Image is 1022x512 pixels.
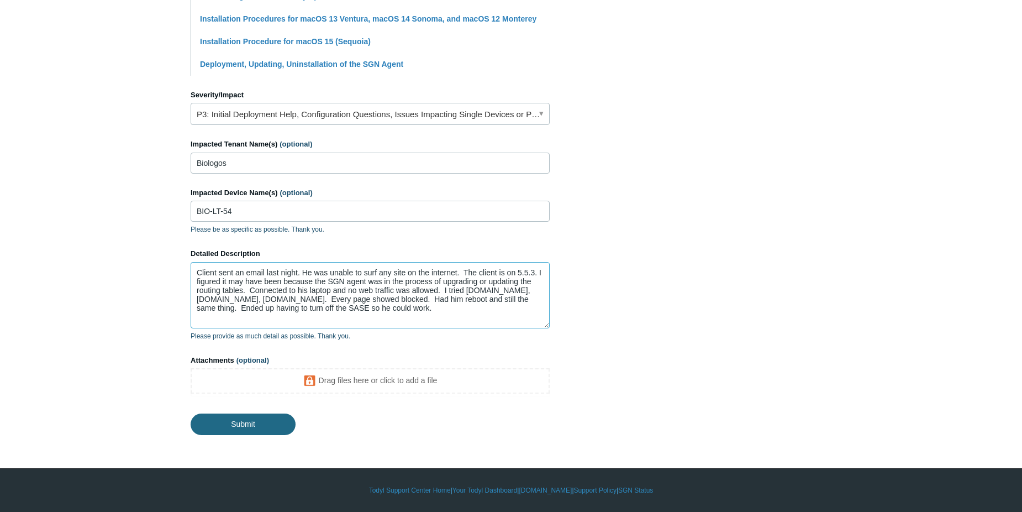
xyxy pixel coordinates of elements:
[191,248,550,259] label: Detailed Description
[191,139,550,150] label: Impacted Tenant Name(s)
[191,187,550,198] label: Impacted Device Name(s)
[280,189,313,197] span: (optional)
[191,485,831,495] div: | | | |
[452,485,517,495] a: Your Todyl Dashboard
[200,14,536,23] a: Installation Procedures for macOS 13 Ventura, macOS 14 Sonoma, and macOS 12 Monterey
[191,224,550,234] p: Please be as specific as possible. Thank you.
[191,103,550,125] a: P3: Initial Deployment Help, Configuration Questions, Issues Impacting Single Devices or Past Out...
[236,356,269,364] span: (optional)
[574,485,617,495] a: Support Policy
[369,485,451,495] a: Todyl Support Center Home
[519,485,572,495] a: [DOMAIN_NAME]
[191,355,550,366] label: Attachments
[280,140,312,148] span: (optional)
[191,331,550,341] p: Please provide as much detail as possible. Thank you.
[618,485,653,495] a: SGN Status
[191,90,550,101] label: Severity/Impact
[200,37,371,46] a: Installation Procedure for macOS 15 (Sequoia)
[200,60,403,69] a: Deployment, Updating, Uninstallation of the SGN Agent
[191,414,296,435] input: Submit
